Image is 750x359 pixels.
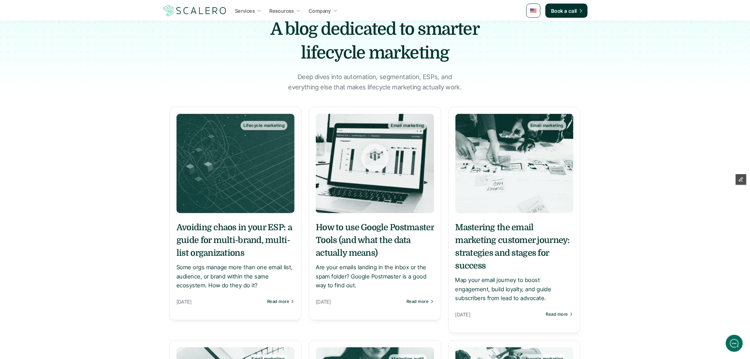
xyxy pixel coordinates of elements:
p: Some orgs manage more than one email list, audience, or brand within the same ecosystem. How do t... [177,263,295,290]
p: [DATE] [316,297,403,306]
button: New conversation [11,94,131,108]
a: Read more [407,299,434,304]
p: Read more [267,299,289,304]
p: Read more [407,299,429,304]
img: Created with Sora [177,114,295,213]
a: Read more [546,312,573,317]
h5: How to use Google Postmaster Tools (and what the data actually means) [316,221,434,259]
p: [DATE] [455,310,543,319]
p: Resources [269,7,294,15]
span: New conversation [46,98,85,104]
p: [DATE] [177,297,264,306]
p: Read more [546,312,568,317]
p: Company [309,7,331,15]
a: Created with SoraLifecycle marketing [177,114,295,213]
span: We run on Gist [59,248,90,253]
p: Deep dives into automation, segmentation, ESPs, and everything else that makes lifecycle marketin... [286,72,464,93]
a: Avoiding chaos in your ESP: a guide for multi-brand, multi-list organizationsSome orgs manage mor... [177,221,295,290]
h5: Avoiding chaos in your ESP: a guide for multi-brand, multi-list organizations [177,221,295,259]
h1: Hi! Welcome to [GEOGRAPHIC_DATA]. [11,34,131,46]
button: Edit Framer Content [736,174,746,185]
img: Scalero company logotype [162,4,228,17]
a: How to use Google Postmaster Tools (and what the data actually means)Are your emails landing in t... [316,221,434,290]
p: Are your emails landing in the inbox or the spam folder? Google Postmaster is a good way to find ... [316,263,434,290]
p: Map your email journey to boost engagement, build loyalty, and guide subscribers from lead to adv... [455,276,573,303]
a: Book a call [545,4,588,18]
a: Read more [267,299,295,304]
p: Email marketing [531,123,564,128]
h1: A blog dedicated to smarter lifecycle marketing [251,17,499,65]
p: Lifecycle marketing [244,123,285,128]
iframe: gist-messenger-bubble-iframe [726,335,743,352]
p: Book a call [551,7,577,15]
img: Foto de <a href="https://unsplash.com/es/@cgower?utm_content=creditCopyText&utm_medium=referral&u... [316,114,434,213]
a: Mastering the email marketing customer journey: strategies and stages for successMap your email j... [455,221,573,303]
img: Foto de <a href="https://unsplash.com/es/@uxindo?utm_content=creditCopyText&utm_medium=referral&u... [455,114,573,213]
p: Services [235,7,255,15]
h5: Mastering the email marketing customer journey: strategies and stages for success [455,221,573,272]
h2: Let us know if we can help with lifecycle marketing. [11,47,131,81]
p: Email marketing [391,123,424,128]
